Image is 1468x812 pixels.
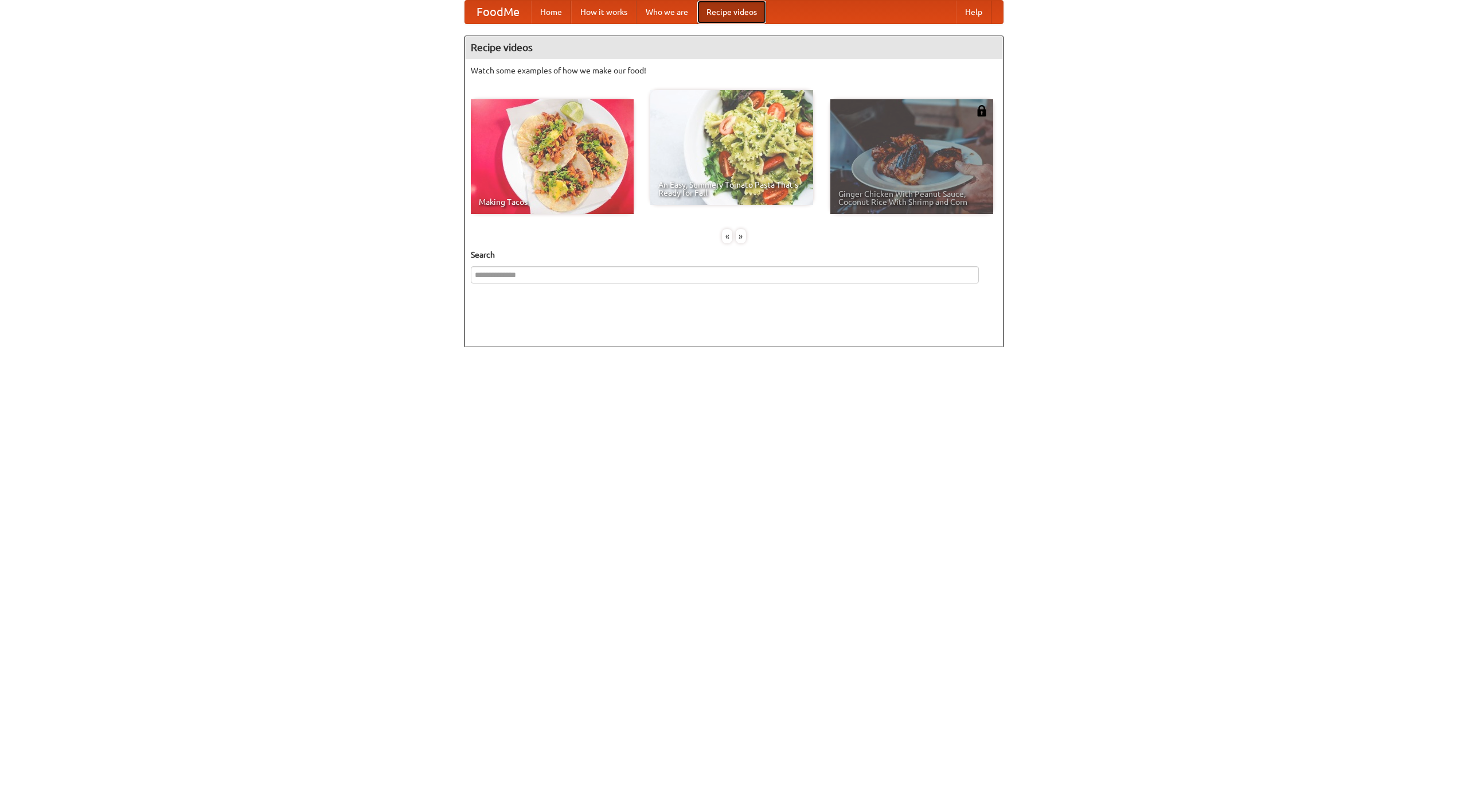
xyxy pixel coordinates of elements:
a: An Easy, Summery Tomato Pasta That's Ready for Fall [650,90,813,205]
a: Home [531,1,571,24]
img: 483408.png [976,105,987,116]
h5: Search [471,249,997,261]
p: Watch some examples of how we make our food! [471,65,997,76]
a: Making Tacos [471,99,634,214]
h4: Recipe videos [465,36,1003,59]
span: Making Tacos [479,198,626,206]
div: » [736,229,746,243]
a: Who we are [637,1,697,24]
div: « [722,229,732,243]
span: An Easy, Summery Tomato Pasta That's Ready for Fall [658,181,805,197]
a: Help [956,1,991,24]
a: How it works [571,1,637,24]
a: FoodMe [465,1,531,24]
a: Recipe videos [697,1,766,24]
